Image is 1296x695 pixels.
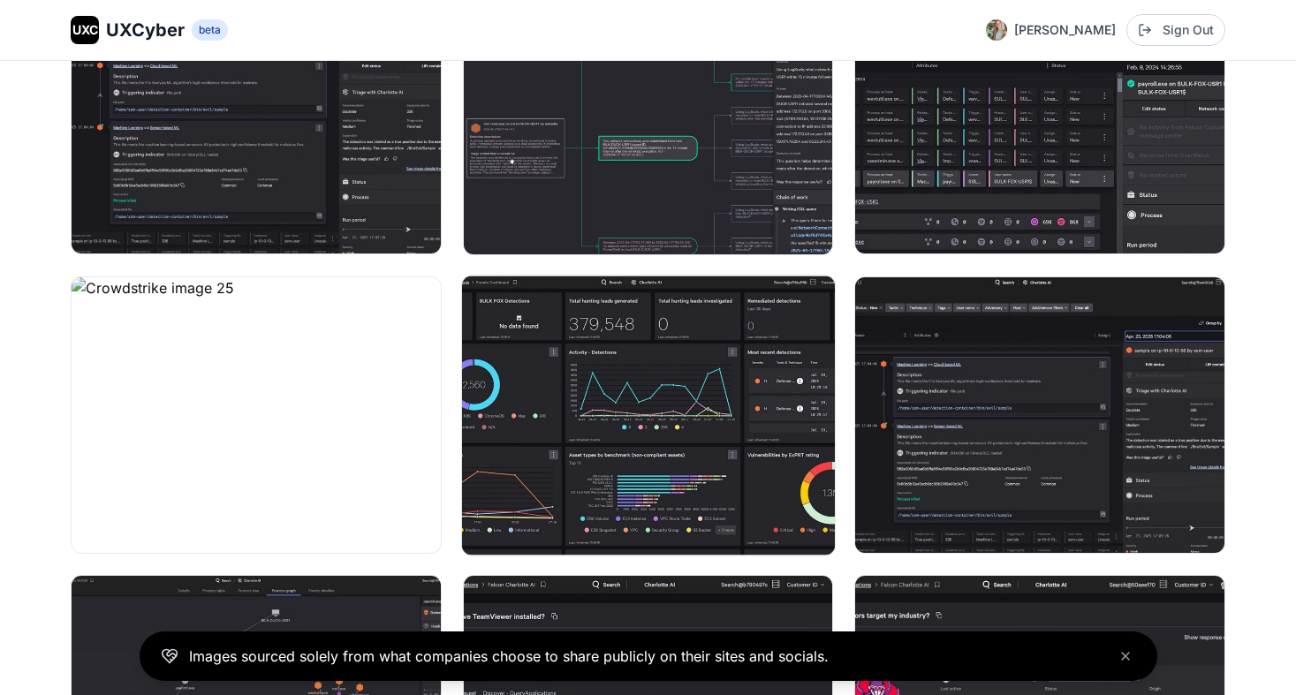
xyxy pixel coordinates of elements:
[1014,21,1116,39] span: [PERSON_NAME]
[855,277,1224,554] img: Crowdstrike image 27
[462,276,835,555] img: Crowdstrike image 26
[189,646,829,667] p: Images sourced solely from what companies choose to share publicly on their sites and socials.
[72,21,98,39] span: UXC
[71,16,228,44] a: UXCUXCyberbeta
[192,19,228,41] span: beta
[986,19,1007,41] img: Profile
[1126,14,1225,46] button: Sign Out
[106,18,185,42] span: UXCyber
[1115,646,1136,667] button: Close banner
[72,277,441,554] img: Crowdstrike image 25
